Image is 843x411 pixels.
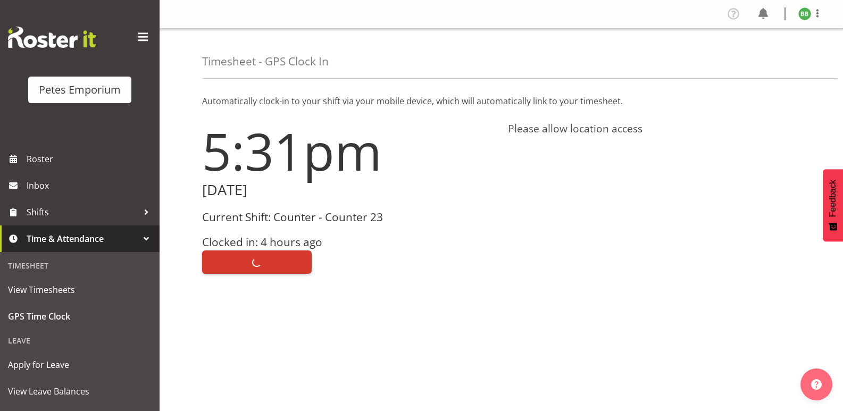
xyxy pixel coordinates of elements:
[3,255,157,276] div: Timesheet
[39,82,121,98] div: Petes Emporium
[8,308,152,324] span: GPS Time Clock
[8,282,152,298] span: View Timesheets
[3,378,157,405] a: View Leave Balances
[3,303,157,330] a: GPS Time Clock
[811,379,822,390] img: help-xxl-2.png
[27,231,138,247] span: Time & Attendance
[27,178,154,194] span: Inbox
[202,182,495,198] h2: [DATE]
[202,236,495,248] h3: Clocked in: 4 hours ago
[8,357,152,373] span: Apply for Leave
[202,55,329,68] h4: Timesheet - GPS Clock In
[27,204,138,220] span: Shifts
[202,122,495,180] h1: 5:31pm
[823,169,843,241] button: Feedback - Show survey
[8,383,152,399] span: View Leave Balances
[202,211,495,223] h3: Current Shift: Counter - Counter 23
[3,276,157,303] a: View Timesheets
[798,7,811,20] img: beena-bist9974.jpg
[508,122,801,135] h4: Please allow location access
[828,180,838,217] span: Feedback
[27,151,154,167] span: Roster
[8,27,96,48] img: Rosterit website logo
[3,330,157,351] div: Leave
[202,95,800,107] p: Automatically clock-in to your shift via your mobile device, which will automatically link to you...
[3,351,157,378] a: Apply for Leave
